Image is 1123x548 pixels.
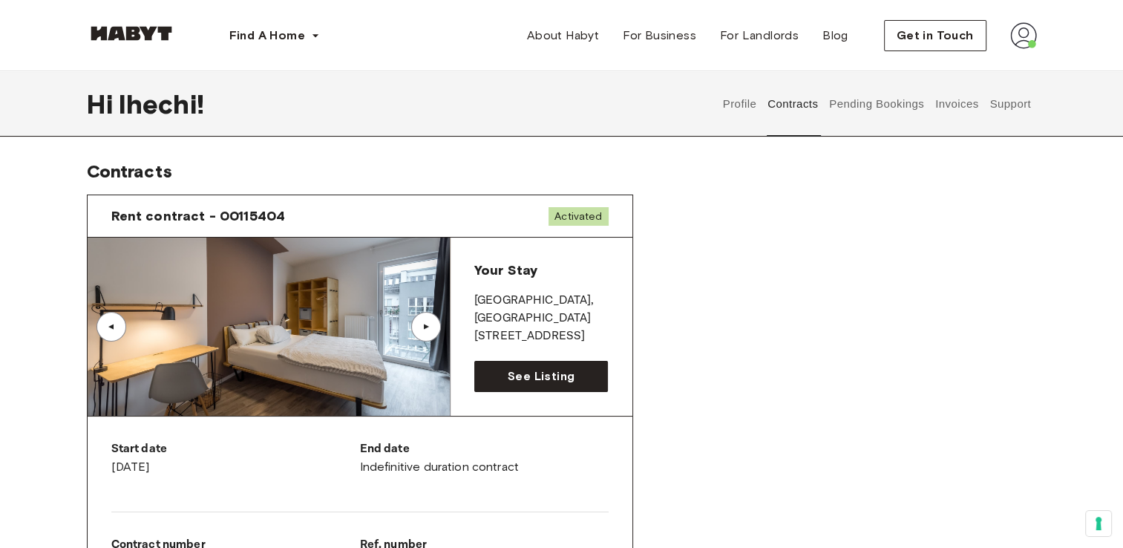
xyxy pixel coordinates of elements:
button: Your consent preferences for tracking technologies [1086,511,1111,536]
a: About Habyt [515,21,611,50]
span: Get in Touch [897,27,974,45]
span: Hi [87,88,119,120]
div: Indefinitive duration contract [360,440,609,476]
button: Profile [721,71,759,137]
span: Rent contract - 00115404 [111,207,286,225]
span: Your Stay [474,262,537,278]
div: [DATE] [111,440,360,476]
div: ▲ [104,322,119,331]
span: About Habyt [527,27,599,45]
span: Ihechi ! [119,88,204,120]
span: See Listing [508,368,574,385]
img: Habyt [87,26,176,41]
span: Activated [549,207,608,226]
p: End date [360,440,609,458]
img: Image of the room [88,238,450,416]
button: Pending Bookings [828,71,926,137]
button: Get in Touch [884,20,986,51]
span: For Business [623,27,696,45]
span: Contracts [87,160,172,182]
img: avatar [1010,22,1037,49]
span: Find A Home [229,27,305,45]
p: [STREET_ADDRESS] [474,327,609,345]
div: ▲ [419,322,433,331]
div: user profile tabs [717,71,1036,137]
p: Start date [111,440,360,458]
button: Contracts [766,71,820,137]
button: Invoices [933,71,980,137]
span: For Landlords [720,27,799,45]
a: For Business [611,21,708,50]
p: [GEOGRAPHIC_DATA] , [GEOGRAPHIC_DATA] [474,292,609,327]
a: For Landlords [708,21,811,50]
a: Blog [811,21,860,50]
button: Find A Home [217,21,332,50]
button: Support [988,71,1033,137]
a: See Listing [474,361,609,392]
span: Blog [822,27,848,45]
